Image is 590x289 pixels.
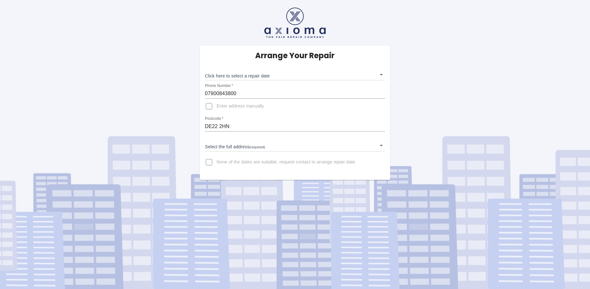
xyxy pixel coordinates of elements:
span: None of the dates are suitable, request contact to arrange repair date. [217,159,356,165]
h5: Arrange Your Repair [255,51,335,61]
label: Postcode [205,116,223,121]
span: Enter address manually [217,103,264,109]
img: axioma [264,8,326,38]
label: Phone Number [205,83,233,89]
